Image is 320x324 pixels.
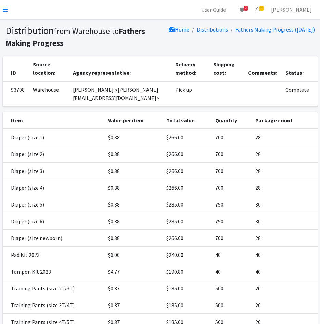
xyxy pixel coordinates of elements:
[235,26,315,33] a: Fathers Making Progress ([DATE])
[171,56,209,81] th: Delivery method:
[3,56,29,81] th: ID
[211,297,251,314] td: 500
[3,163,104,179] td: Diaper (size 3)
[209,56,244,81] th: Shipping cost:
[104,179,163,196] td: $0.38
[211,163,251,179] td: 700
[251,213,317,230] td: 30
[244,56,281,81] th: Comments:
[196,3,231,16] a: User Guide
[211,196,251,213] td: 750
[211,230,251,247] td: 700
[3,129,104,146] td: Diaper (size 1)
[211,213,251,230] td: 750
[211,280,251,297] td: 500
[69,81,171,107] td: [PERSON_NAME] <[PERSON_NAME][EMAIL_ADDRESS][DOMAIN_NAME]>
[162,146,211,163] td: $266.00
[104,129,163,146] td: $0.38
[3,280,104,297] td: Training Pants (size 2T/3T)
[3,213,104,230] td: Diaper (size 6)
[211,179,251,196] td: 700
[162,297,211,314] td: $185.00
[162,280,211,297] td: $185.00
[251,263,317,280] td: 40
[104,213,163,230] td: $0.38
[266,3,317,16] a: [PERSON_NAME]
[3,263,104,280] td: Tampon Kit 2023
[211,247,251,263] td: 40
[5,26,145,48] b: Fathers Making Progress
[3,247,104,263] td: Pad Kit 2023
[3,230,104,247] td: Diaper (size newborn)
[251,196,317,213] td: 30
[244,6,248,11] span: 2
[104,230,163,247] td: $0.38
[197,26,228,33] a: Distributions
[3,81,29,107] td: 93708
[104,247,163,263] td: $6.00
[162,247,211,263] td: $240.00
[162,196,211,213] td: $285.00
[251,163,317,179] td: 28
[162,230,211,247] td: $266.00
[211,263,251,280] td: 40
[162,129,211,146] td: $266.00
[211,129,251,146] td: 700
[3,297,104,314] td: Training Pants (size 3T/4T)
[251,129,317,146] td: 28
[104,280,163,297] td: $0.37
[162,163,211,179] td: $266.00
[162,213,211,230] td: $285.00
[211,112,251,129] th: Quantity
[29,81,69,107] td: Warehouse
[169,26,189,33] a: Home
[104,297,163,314] td: $0.37
[162,179,211,196] td: $266.00
[234,3,250,16] a: 2
[104,112,163,129] th: Value per item
[251,112,317,129] th: Package count
[69,56,171,81] th: Agency representative:
[251,146,317,163] td: 28
[171,81,209,107] td: Pick up
[162,112,211,129] th: Total value
[162,263,211,280] td: $190.80
[251,297,317,314] td: 20
[3,112,104,129] th: Item
[104,263,163,280] td: $4.77
[104,196,163,213] td: $0.38
[3,196,104,213] td: Diaper (size 5)
[281,56,317,81] th: Status:
[5,26,145,48] small: from Warehouse to
[251,179,317,196] td: 28
[251,230,317,247] td: 28
[29,56,69,81] th: Source location:
[211,146,251,163] td: 700
[251,280,317,297] td: 20
[259,6,264,11] span: 8
[104,146,163,163] td: $0.38
[104,163,163,179] td: $0.38
[3,146,104,163] td: Diaper (size 2)
[251,247,317,263] td: 40
[281,81,317,107] td: Complete
[5,25,158,48] h1: Distribution
[250,3,266,16] a: 8
[3,179,104,196] td: Diaper (size 4)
